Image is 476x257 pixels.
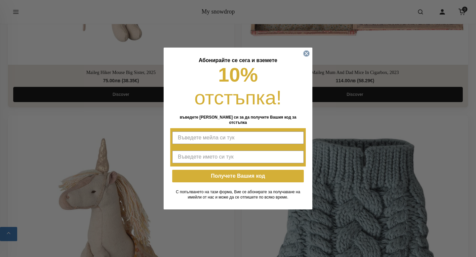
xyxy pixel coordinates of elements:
[176,190,300,200] span: С попълването на тази форма, Вие се абонирате за получаване на имейли от нас и може да се отпишет...
[180,115,297,125] span: въведете [PERSON_NAME] си за да получите Вашия код за отстъпка
[218,64,258,86] span: 10%
[194,87,282,109] span: отстъпка!
[172,131,304,144] input: Въведете мейла си тук
[172,170,304,182] button: Получете Вашия код
[172,151,304,163] input: Въведете името си тук
[303,50,310,57] button: Close dialog
[199,57,277,63] span: Абонирайте се сега и вземете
